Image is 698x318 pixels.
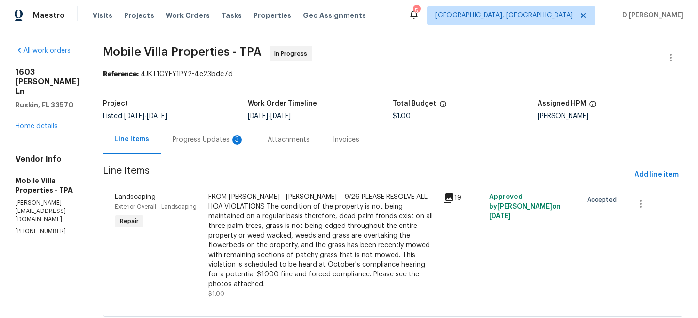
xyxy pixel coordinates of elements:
[619,11,683,20] span: D [PERSON_NAME]
[222,12,242,19] span: Tasks
[115,204,197,210] span: Exterior Overall - Landscaping
[115,194,156,200] span: Landscaping
[103,71,139,77] b: Reference:
[274,49,311,59] span: In Progress
[333,135,359,145] div: Invoices
[16,199,79,224] p: [PERSON_NAME][EMAIL_ADDRESS][DOMAIN_NAME]
[93,11,112,20] span: Visits
[538,113,682,120] div: [PERSON_NAME]
[538,100,586,107] h5: Assigned HPM
[116,216,143,226] span: Repair
[16,123,58,130] a: Home details
[16,47,71,54] a: All work orders
[147,113,167,120] span: [DATE]
[103,100,128,107] h5: Project
[114,135,149,144] div: Line Items
[439,100,447,113] span: The total cost of line items that have been proposed by Opendoor. This sum includes line items th...
[208,192,437,289] div: FROM [PERSON_NAME] - [PERSON_NAME] = 9/26 PLEASE RESOLVE ALL HOA VIOLATIONS The condition of the ...
[589,100,597,113] span: The hpm assigned to this work order.
[413,6,420,15] div: 5
[208,291,224,297] span: $1.00
[631,166,682,184] button: Add line item
[489,213,511,220] span: [DATE]
[124,113,167,120] span: -
[393,113,411,120] span: $1.00
[232,135,242,145] div: 3
[443,192,483,204] div: 19
[303,11,366,20] span: Geo Assignments
[166,11,210,20] span: Work Orders
[268,135,310,145] div: Attachments
[248,100,317,107] h5: Work Order Timeline
[248,113,268,120] span: [DATE]
[124,113,144,120] span: [DATE]
[103,69,682,79] div: 4JKT1CYEY1PY2-4e23bdc7d
[173,135,244,145] div: Progress Updates
[254,11,291,20] span: Properties
[248,113,291,120] span: -
[489,194,561,220] span: Approved by [PERSON_NAME] on
[103,46,262,58] span: Mobile Villa Properties - TPA
[16,154,79,164] h4: Vendor Info
[103,166,631,184] span: Line Items
[103,113,167,120] span: Listed
[124,11,154,20] span: Projects
[587,195,620,205] span: Accepted
[16,100,79,110] h5: Ruskin, FL 33570
[16,176,79,195] h5: Mobile Villa Properties - TPA
[435,11,573,20] span: [GEOGRAPHIC_DATA], [GEOGRAPHIC_DATA]
[393,100,436,107] h5: Total Budget
[16,67,79,96] h2: 1603 [PERSON_NAME] Ln
[635,169,679,181] span: Add line item
[270,113,291,120] span: [DATE]
[16,227,79,236] p: [PHONE_NUMBER]
[33,11,65,20] span: Maestro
